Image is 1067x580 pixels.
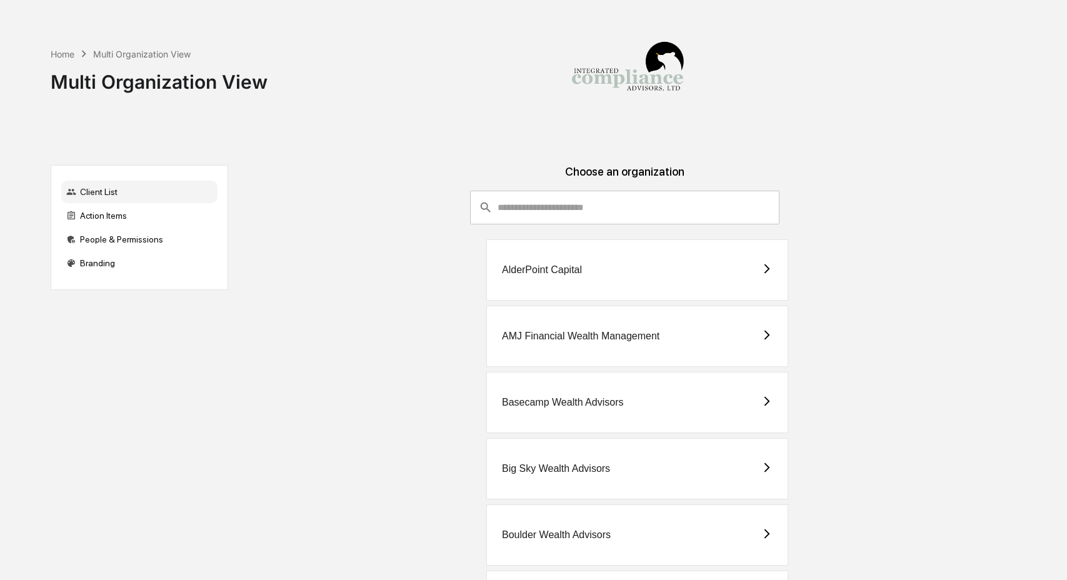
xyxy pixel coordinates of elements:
div: Boulder Wealth Advisors [502,529,611,541]
div: Home [51,49,74,59]
div: Multi Organization View [51,61,268,93]
div: AMJ Financial Wealth Management [502,331,659,342]
img: Integrated Compliance Advisors [565,10,690,135]
div: AlderPoint Capital [502,264,582,276]
div: Action Items [61,204,218,227]
div: Client List [61,181,218,203]
div: consultant-dashboard__filter-organizations-search-bar [470,191,779,224]
div: Big Sky Wealth Advisors [502,463,610,474]
div: People & Permissions [61,228,218,251]
div: Choose an organization [238,165,1011,191]
div: Basecamp Wealth Advisors [502,397,623,408]
div: Multi Organization View [93,49,191,59]
div: Branding [61,252,218,274]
